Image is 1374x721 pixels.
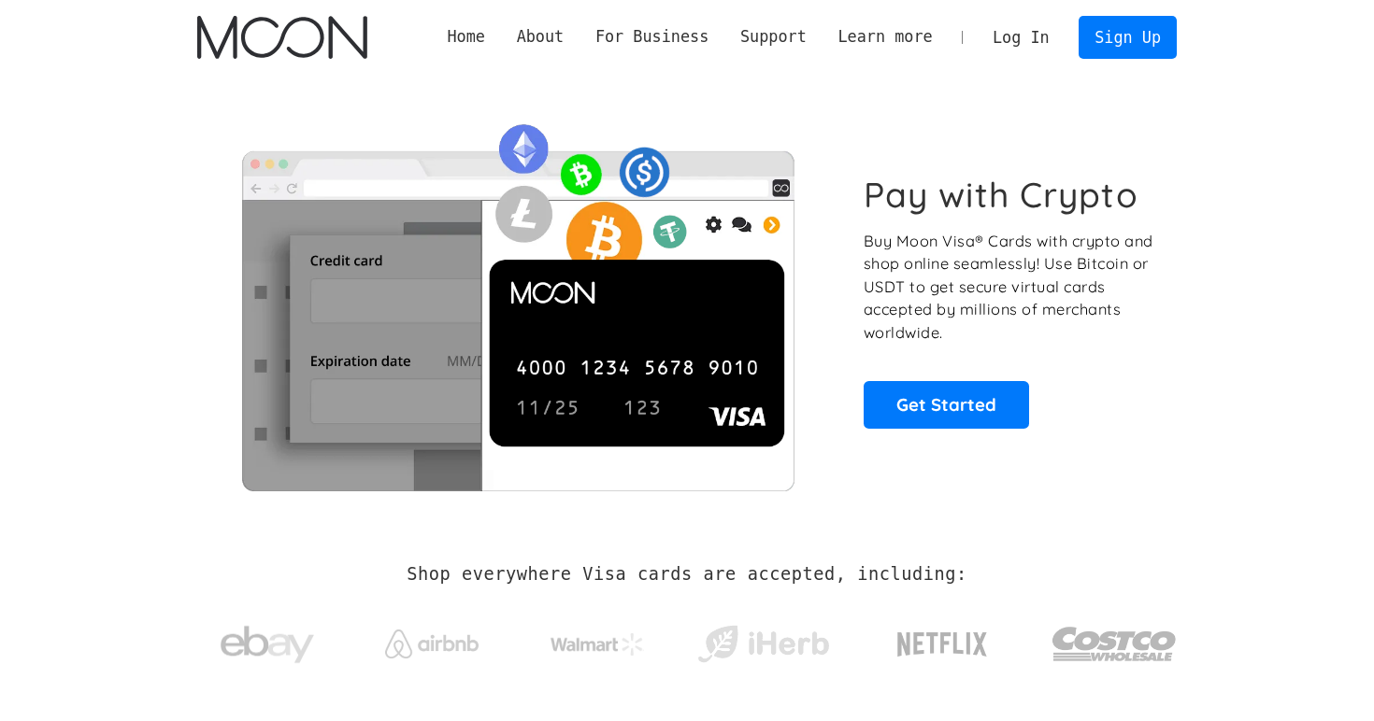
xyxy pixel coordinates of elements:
a: Airbnb [363,611,502,668]
div: Learn more [837,25,932,49]
a: iHerb [694,601,833,678]
a: home [197,16,366,59]
div: About [517,25,565,49]
img: Walmart [551,633,644,656]
div: Learn more [823,25,949,49]
a: Log In [977,17,1065,58]
h2: Shop everywhere Visa cards are accepted, including: [407,564,966,585]
img: Moon Logo [197,16,366,59]
a: Netflix [859,602,1026,677]
h1: Pay with Crypto [864,174,1138,216]
img: Netflix [895,621,989,668]
div: Support [724,25,822,49]
p: Buy Moon Visa® Cards with crypto and shop online seamlessly! Use Bitcoin or USDT to get secure vi... [864,230,1156,345]
a: Home [432,25,501,49]
img: Costco [1052,609,1177,679]
img: Moon Cards let you spend your crypto anywhere Visa is accepted. [197,111,837,490]
div: About [501,25,580,49]
a: Sign Up [1079,16,1176,58]
div: Support [740,25,807,49]
a: Get Started [864,381,1029,428]
a: Walmart [528,615,667,665]
img: ebay [221,615,314,674]
div: For Business [595,25,708,49]
a: ebay [197,597,336,684]
img: Airbnb [385,629,479,658]
div: For Business [580,25,724,49]
img: iHerb [694,620,833,669]
a: Costco [1052,590,1177,688]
